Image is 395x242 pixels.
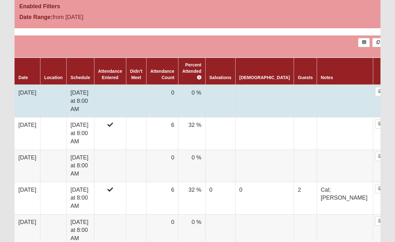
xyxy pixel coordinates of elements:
td: 0 [146,85,178,117]
th: Salvations [205,58,235,85]
td: 2 [294,182,317,214]
td: [DATE] at 8:00 AM [67,182,94,214]
td: 0 % [178,150,206,182]
td: [DATE] at 8:00 AM [67,117,94,150]
h4: Enabled Filters [19,3,375,10]
td: [DATE] [15,182,40,214]
td: 32 % [178,117,206,150]
td: 0 % [178,85,206,117]
td: 0 [146,150,178,182]
a: Attendance Entered [98,69,122,80]
td: 6 [146,117,178,150]
td: [DATE] [15,117,40,150]
a: Enter Attendance [375,87,386,96]
th: Guests [294,58,317,85]
label: Date Range: [19,13,52,22]
a: Export to Excel [358,38,370,47]
td: 0 [205,182,235,214]
td: Cal; [PERSON_NAME] [317,182,373,214]
a: Location [44,75,63,80]
td: [DATE] [15,85,40,117]
td: 32 % [178,182,206,214]
a: Enter Attendance [375,152,386,161]
div: from [DATE] [15,13,136,23]
a: Schedule [70,75,90,80]
a: Notes [321,75,333,80]
td: 6 [146,182,178,214]
a: Enter Attendance [375,184,386,193]
a: Merge Records into Merge Template [372,38,384,47]
a: Date [18,75,28,80]
td: 0 [235,182,294,214]
a: Percent Attended [182,62,201,80]
a: Enter Attendance [375,119,386,128]
a: Didn't Meet [130,69,142,80]
a: Enter Attendance [375,216,386,226]
td: [DATE] [15,150,40,182]
td: [DATE] at 8:00 AM [67,150,94,182]
td: [DATE] at 8:00 AM [67,85,94,117]
a: Attendance Count [150,69,174,80]
th: [DEMOGRAPHIC_DATA] [235,58,294,85]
